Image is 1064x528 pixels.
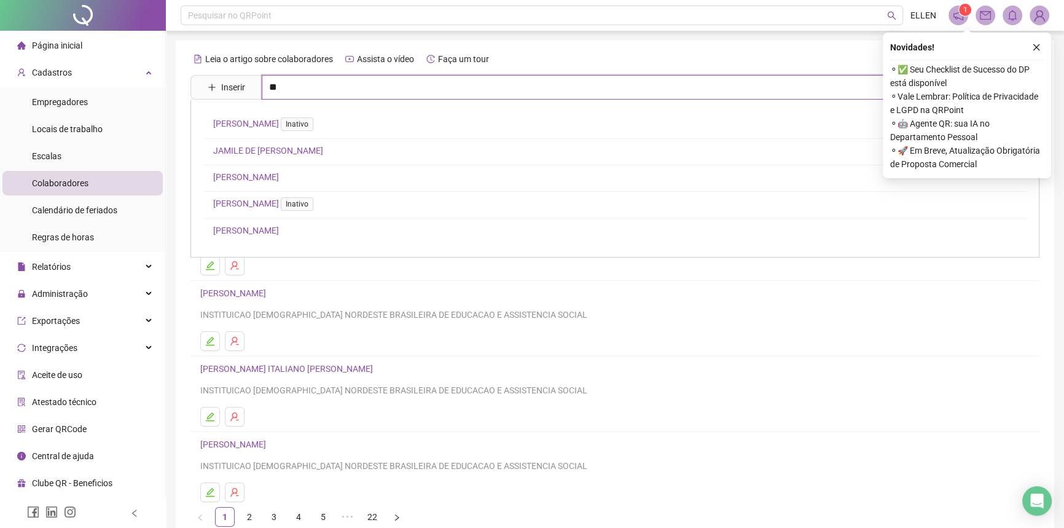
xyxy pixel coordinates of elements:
span: Inativo [281,117,313,131]
span: user-delete [230,487,240,497]
span: bell [1007,10,1018,21]
div: INSTITUICAO [DEMOGRAPHIC_DATA] NORDESTE BRASILEIRA DE EDUCACAO E ASSISTENCIA SOCIAL [200,308,1030,321]
span: close [1032,43,1041,52]
button: Inserir [198,77,255,97]
span: edit [205,412,215,422]
span: mail [980,10,991,21]
span: Gerar QRCode [32,424,87,434]
span: Colaboradores [32,178,88,188]
span: search [887,11,896,20]
span: sync [17,344,26,352]
a: 5 [314,508,332,526]
a: 2 [240,508,259,526]
span: Administração [32,289,88,299]
a: 22 [363,508,381,526]
li: 5 próximas páginas [338,507,358,527]
a: [PERSON_NAME] [200,439,270,449]
a: 3 [265,508,283,526]
li: 3 [264,507,284,527]
span: info-circle [17,452,26,460]
a: [PERSON_NAME] [200,288,270,298]
span: Faça um tour [438,54,489,64]
li: 5 [313,507,333,527]
li: Página anterior [190,507,210,527]
div: Open Intercom Messenger [1022,486,1052,516]
a: [PERSON_NAME] ITALIANO [PERSON_NAME] [200,364,377,374]
span: Novidades ! [890,41,934,54]
span: plus [208,83,216,92]
img: 81252 [1030,6,1049,25]
span: qrcode [17,425,26,433]
span: linkedin [45,506,58,518]
span: ⚬ 🚀 Em Breve, Atualização Obrigatória de Proposta Comercial [890,144,1044,171]
button: left [190,507,210,527]
span: file-text [194,55,202,63]
span: Exportações [32,316,80,326]
li: 4 [289,507,308,527]
span: Página inicial [32,41,82,50]
li: 2 [240,507,259,527]
span: user-delete [230,261,240,270]
span: home [17,41,26,50]
span: edit [205,261,215,270]
span: Assista o vídeo [357,54,414,64]
span: user-add [17,68,26,77]
span: ELLEN [910,9,936,22]
a: [PERSON_NAME] [213,199,318,208]
span: export [17,317,26,325]
sup: 1 [959,4,971,16]
a: [PERSON_NAME] [213,119,318,128]
span: left [197,514,204,521]
span: Regras de horas [32,232,94,242]
span: notification [953,10,964,21]
span: youtube [345,55,354,63]
span: Leia o artigo sobre colaboradores [205,54,333,64]
span: Locais de trabalho [32,124,103,134]
button: right [387,507,407,527]
a: JAMILE DE [PERSON_NAME] [213,146,323,156]
span: Central de ajuda [32,451,94,461]
span: right [393,514,401,521]
a: 4 [289,508,308,526]
span: Escalas [32,151,61,161]
span: edit [205,336,215,346]
span: left [130,509,139,518]
span: Empregadores [32,97,88,107]
span: ⚬ ✅ Seu Checklist de Sucesso do DP está disponível [890,63,1044,90]
a: [PERSON_NAME] [213,226,279,235]
span: ⚬ Vale Lembrar: Política de Privacidade e LGPD na QRPoint [890,90,1044,117]
span: ⚬ 🤖 Agente QR: sua IA no Departamento Pessoal [890,117,1044,144]
span: Calendário de feriados [32,205,117,215]
span: Aceite de uso [32,370,82,380]
span: ••• [338,507,358,527]
span: audit [17,371,26,379]
div: INSTITUICAO [DEMOGRAPHIC_DATA] NORDESTE BRASILEIRA DE EDUCACAO E ASSISTENCIA SOCIAL [200,384,1030,397]
span: solution [17,398,26,406]
span: file [17,262,26,271]
a: [PERSON_NAME] [213,172,279,182]
span: facebook [27,506,39,518]
span: 1 [963,6,968,14]
span: history [426,55,435,63]
span: Clube QR - Beneficios [32,478,112,488]
a: 1 [216,508,234,526]
span: instagram [64,506,76,518]
span: Relatórios [32,262,71,272]
li: 22 [362,507,382,527]
span: Atestado técnico [32,397,96,407]
span: user-delete [230,336,240,346]
span: Inativo [281,197,313,211]
div: INSTITUICAO [DEMOGRAPHIC_DATA] NORDESTE BRASILEIRA DE EDUCACAO E ASSISTENCIA SOCIAL [200,459,1030,473]
li: Próxima página [387,507,407,527]
span: lock [17,290,26,298]
span: gift [17,479,26,487]
span: user-delete [230,412,240,422]
span: edit [205,487,215,497]
span: Cadastros [32,68,72,77]
span: Inserir [221,81,245,94]
span: Integrações [32,343,77,353]
li: 1 [215,507,235,527]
